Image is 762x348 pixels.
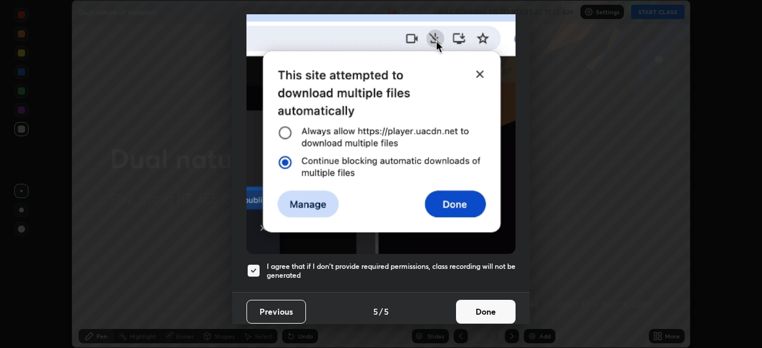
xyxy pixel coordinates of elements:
button: Done [456,300,516,324]
h5: I agree that if I don't provide required permissions, class recording will not be generated [267,262,516,280]
h4: / [379,305,383,318]
button: Previous [246,300,306,324]
h4: 5 [373,305,378,318]
h4: 5 [384,305,389,318]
